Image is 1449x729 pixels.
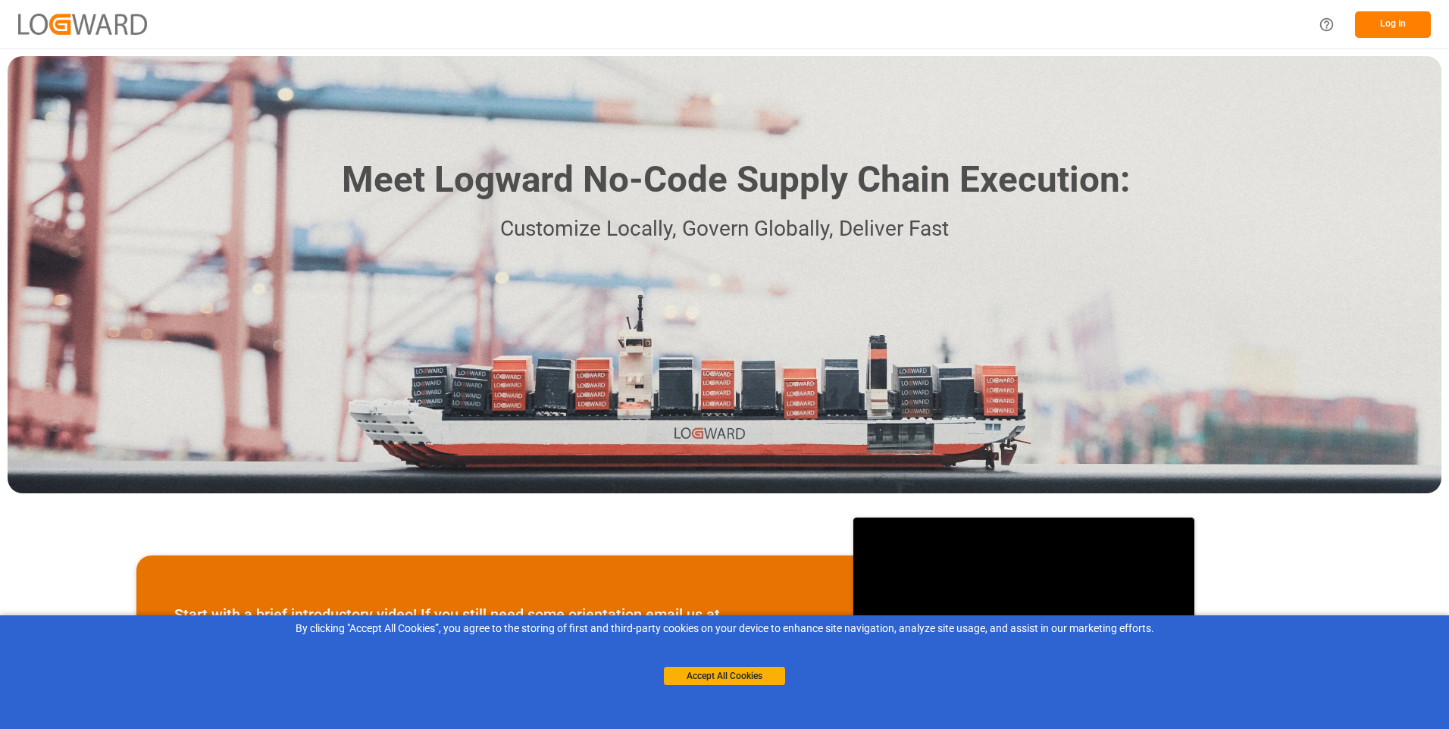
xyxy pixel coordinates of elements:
h1: Meet Logward No-Code Supply Chain Execution: [342,153,1130,207]
div: By clicking "Accept All Cookies”, you agree to the storing of first and third-party cookies on yo... [11,621,1438,637]
button: Help Center [1310,8,1344,42]
p: Customize Locally, Govern Globally, Deliver Fast [319,212,1130,246]
p: Start with a brief introductory video! If you still need some orientation email us at , or schedu... [174,603,815,649]
button: Accept All Cookies [664,667,785,685]
button: Log In [1355,11,1431,38]
img: Logward_new_orange.png [18,14,147,34]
